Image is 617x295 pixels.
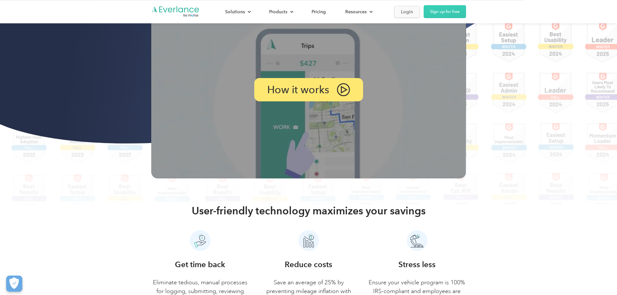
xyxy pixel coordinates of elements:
div: Login [401,8,413,16]
div: Products [263,6,299,17]
p: How it works [267,85,329,94]
h3: Stress less [398,259,436,270]
a: Sign up for free [424,5,466,18]
div: Resources [339,6,378,17]
div: Products [269,8,287,16]
h3: Get time back [175,259,225,270]
a: Pricing [305,6,332,17]
input: Submit [48,39,80,52]
div: Solutions [219,6,256,17]
div: Pricing [312,8,326,16]
h3: Reduce costs [285,259,332,270]
a: Go to homepage [151,6,200,18]
div: Solutions [225,8,245,16]
a: Login [394,6,420,18]
h2: User-friendly technology maximizes your savings [192,204,426,217]
div: Resources [345,8,367,16]
button: Cookies Settings [6,276,22,292]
